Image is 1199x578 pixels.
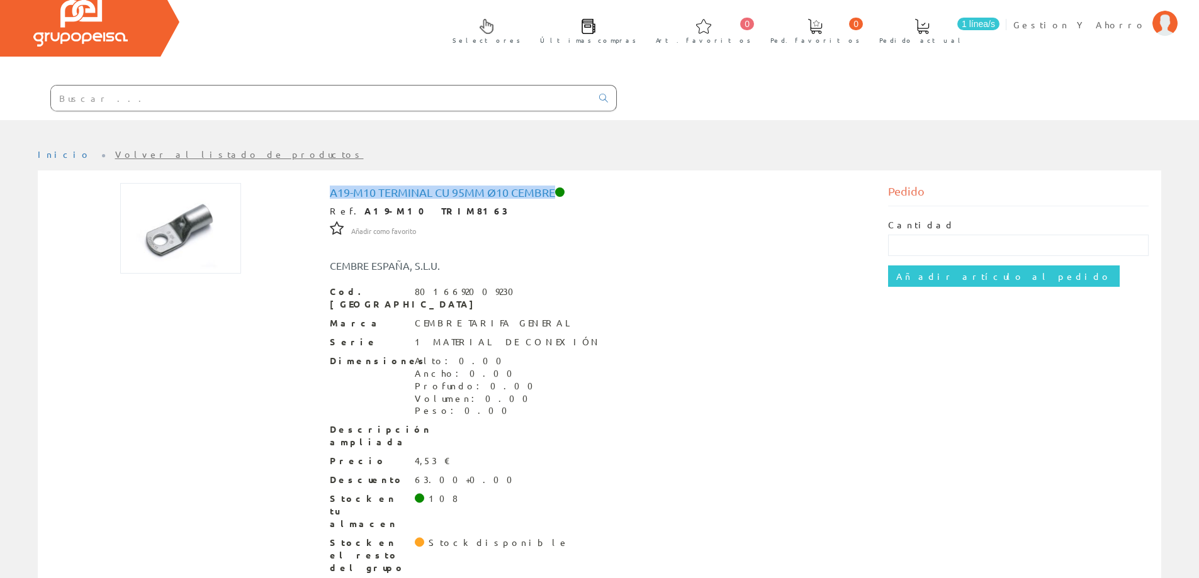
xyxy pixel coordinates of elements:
span: Stock en tu almacen [330,492,405,530]
img: Foto artículo A19-m10 Terminal Cu 95mm Ø10 Cembre (192x144) [120,183,241,274]
span: Selectores [453,34,521,47]
div: Ref. [330,205,870,218]
div: CEMBRE TARIFA GENERAL [415,317,576,330]
a: Volver al listado de productos [115,148,364,160]
div: Pedido [888,183,1149,206]
span: Precio [330,455,405,467]
span: 0 [740,18,754,30]
div: CEMBRE ESPAÑA, S.L.U. [320,258,646,273]
div: Ancho: 0.00 [415,367,541,380]
span: Dimensiones [330,355,405,367]
div: Alto: 0.00 [415,355,541,367]
div: Peso: 0.00 [415,404,541,417]
div: Stock disponible [429,536,569,549]
span: 1 línea/s [957,18,999,30]
input: Añadir artículo al pedido [888,265,1120,287]
a: Gestion Y Ahorro [1013,8,1178,20]
div: 4,53 € [415,455,451,467]
span: Últimas compras [540,34,636,47]
span: 0 [849,18,863,30]
span: Descuento [330,474,405,486]
div: 63.00+0.00 [415,474,520,486]
span: Marca [330,317,405,330]
div: 108 [429,492,458,505]
a: Selectores [440,8,527,52]
a: Añadir como favorito [351,225,416,236]
span: Descripción ampliada [330,423,405,448]
strong: A19-M10 TRIM8163 [364,205,508,216]
span: Gestion Y Ahorro [1013,18,1146,31]
span: Serie [330,336,405,348]
label: Cantidad [888,219,955,231]
span: Pedido actual [879,34,965,47]
span: Ped. favoritos [770,34,860,47]
a: Inicio [38,148,91,160]
span: Art. favoritos [656,34,751,47]
div: 1 MATERIAL DE CONEXIÓN [415,336,601,348]
a: Últimas compras [527,8,643,52]
div: 8016692009230 [415,286,521,298]
input: Buscar ... [51,86,592,111]
span: Stock en el resto del grupo [330,536,405,574]
span: Añadir como favorito [351,226,416,236]
div: Volumen: 0.00 [415,392,541,405]
a: 1 línea/s Pedido actual [867,8,1003,52]
h1: A19-m10 Terminal Cu 95mm Ø10 Cembre [330,186,870,199]
span: Cod. [GEOGRAPHIC_DATA] [330,286,405,311]
div: Profundo: 0.00 [415,380,541,392]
